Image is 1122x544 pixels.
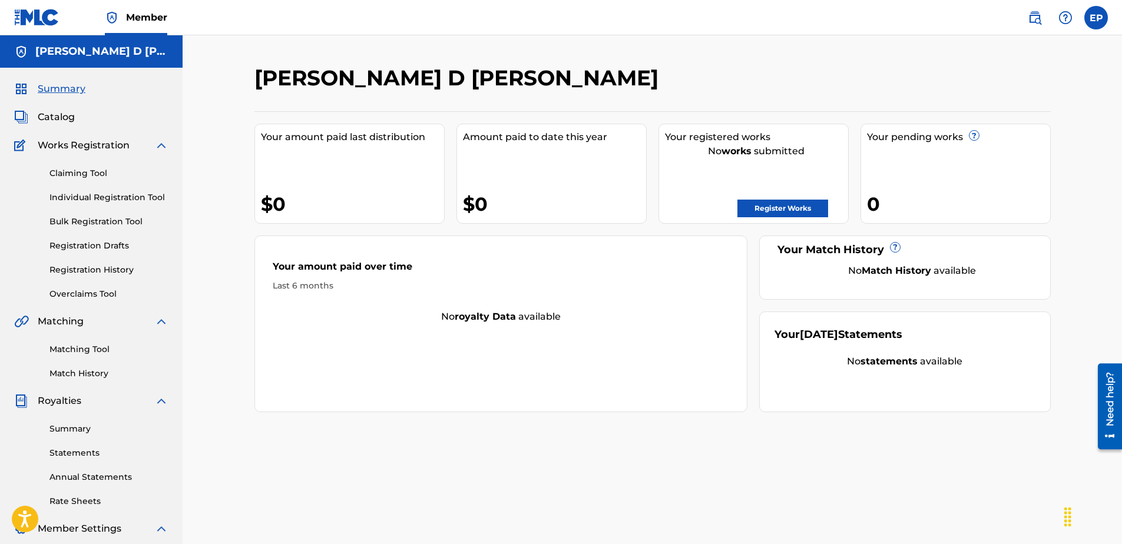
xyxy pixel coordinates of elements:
[775,327,902,343] div: Your Statements
[665,144,848,158] div: No submitted
[463,130,646,144] div: Amount paid to date this year
[126,11,167,24] span: Member
[14,45,28,59] img: Accounts
[969,131,979,140] span: ?
[49,367,168,380] a: Match History
[665,130,848,144] div: Your registered works
[154,314,168,329] img: expand
[154,522,168,536] img: expand
[38,394,81,408] span: Royalties
[14,82,85,96] a: SummarySummary
[49,495,168,507] a: Rate Sheets
[38,138,130,152] span: Works Registration
[867,191,1050,217] div: 0
[14,138,29,152] img: Works Registration
[261,191,444,217] div: $0
[1054,6,1077,29] div: Help
[38,110,75,124] span: Catalog
[14,82,28,96] img: Summary
[154,138,168,152] img: expand
[14,9,59,26] img: MLC Logo
[49,447,168,459] a: Statements
[1084,6,1108,29] div: User Menu
[775,242,1035,258] div: Your Match History
[154,394,168,408] img: expand
[862,265,931,276] strong: Match History
[1028,11,1042,25] img: search
[49,288,168,300] a: Overclaims Tool
[891,243,900,252] span: ?
[14,110,75,124] a: CatalogCatalog
[49,167,168,180] a: Claiming Tool
[38,522,121,536] span: Member Settings
[1063,487,1122,544] iframe: Chat Widget
[1089,359,1122,454] iframe: Resource Center
[775,354,1035,369] div: No available
[261,130,444,144] div: Your amount paid last distribution
[800,328,838,341] span: [DATE]
[273,280,730,292] div: Last 6 months
[867,130,1050,144] div: Your pending works
[860,356,918,367] strong: statements
[49,191,168,204] a: Individual Registration Tool
[1058,11,1073,25] img: help
[14,110,28,124] img: Catalog
[255,310,747,324] div: No available
[35,45,168,58] h5: ERIC D PETE SR
[49,423,168,435] a: Summary
[49,264,168,276] a: Registration History
[455,311,516,322] strong: royalty data
[38,314,84,329] span: Matching
[49,343,168,356] a: Matching Tool
[1023,6,1047,29] a: Public Search
[49,215,168,228] a: Bulk Registration Tool
[38,82,85,96] span: Summary
[49,471,168,483] a: Annual Statements
[789,264,1035,278] div: No available
[463,191,646,217] div: $0
[1058,499,1077,535] div: Drag
[273,260,730,280] div: Your amount paid over time
[254,65,664,91] h2: [PERSON_NAME] D [PERSON_NAME]
[14,522,28,536] img: Member Settings
[721,145,752,157] strong: works
[105,11,119,25] img: Top Rightsholder
[14,314,29,329] img: Matching
[737,200,828,217] a: Register Works
[49,240,168,252] a: Registration Drafts
[14,394,28,408] img: Royalties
